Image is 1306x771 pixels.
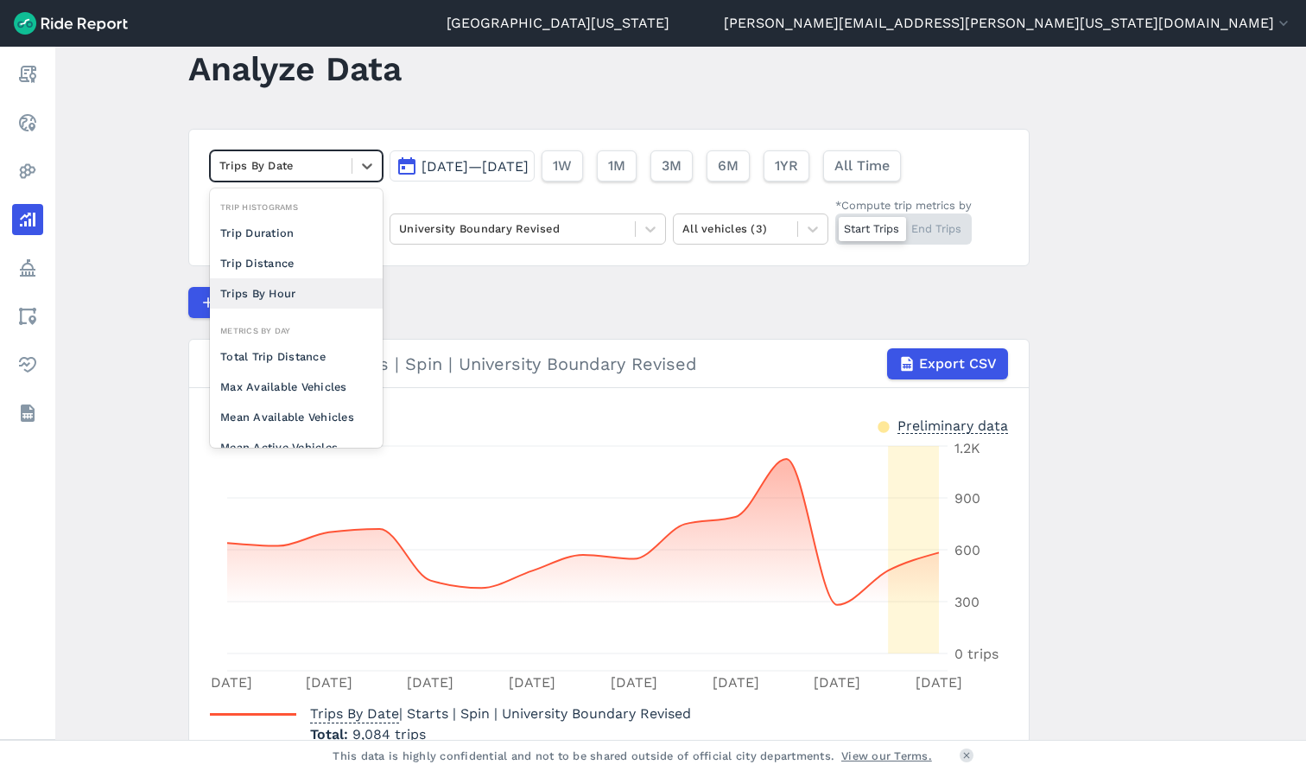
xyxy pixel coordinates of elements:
[14,12,128,35] img: Ride Report
[954,542,980,558] tspan: 600
[713,674,759,691] tspan: [DATE]
[210,322,383,339] div: Metrics By Day
[306,674,352,691] tspan: [DATE]
[12,204,43,235] a: Analyze
[12,398,43,429] a: Datasets
[12,301,43,332] a: Areas
[310,700,399,723] span: Trips By Date
[814,674,860,691] tspan: [DATE]
[553,156,572,176] span: 1W
[823,150,901,182] button: All Time
[210,199,383,215] div: Trip Histograms
[835,197,972,213] div: *Compute trip metrics by
[210,218,383,248] div: Trip Duration
[707,150,750,182] button: 6M
[422,158,529,175] span: [DATE]—[DATE]
[954,594,979,610] tspan: 300
[916,674,962,691] tspan: [DATE]
[206,674,252,691] tspan: [DATE]
[210,341,383,372] div: Total Trip Distance
[210,248,383,278] div: Trip Distance
[509,674,555,691] tspan: [DATE]
[542,150,583,182] button: 1W
[210,348,1008,379] div: Trips By Date | Starts | Spin | University Boundary Revised
[188,45,402,92] h1: Analyze Data
[650,150,693,182] button: 3M
[608,156,625,176] span: 1M
[611,674,657,691] tspan: [DATE]
[897,416,1008,434] div: Preliminary data
[447,13,669,34] a: [GEOGRAPHIC_DATA][US_STATE]
[841,748,932,764] a: View our Terms.
[724,13,1292,34] button: [PERSON_NAME][EMAIL_ADDRESS][PERSON_NAME][US_STATE][DOMAIN_NAME]
[12,59,43,90] a: Report
[210,372,383,402] div: Max Available Vehicles
[775,156,798,176] span: 1YR
[919,354,997,374] span: Export CSV
[210,432,383,462] div: Mean Active Vehicles
[764,150,809,182] button: 1YR
[834,156,890,176] span: All Time
[210,402,383,432] div: Mean Available Vehicles
[390,150,535,182] button: [DATE]—[DATE]
[887,348,1008,379] button: Export CSV
[954,490,980,507] tspan: 900
[188,287,347,318] button: Compare Metrics
[662,156,682,176] span: 3M
[407,674,453,691] tspan: [DATE]
[210,278,383,309] div: Trips By Hour
[954,440,980,456] tspan: 1.2K
[12,156,43,187] a: Heatmaps
[310,705,691,722] span: | Starts | Spin | University Boundary Revised
[310,726,352,742] span: Total
[12,252,43,284] a: Policy
[352,726,426,742] span: 9,084 trips
[12,349,43,380] a: Health
[954,646,999,662] tspan: 0 trips
[12,107,43,138] a: Realtime
[597,150,637,182] button: 1M
[718,156,739,176] span: 6M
